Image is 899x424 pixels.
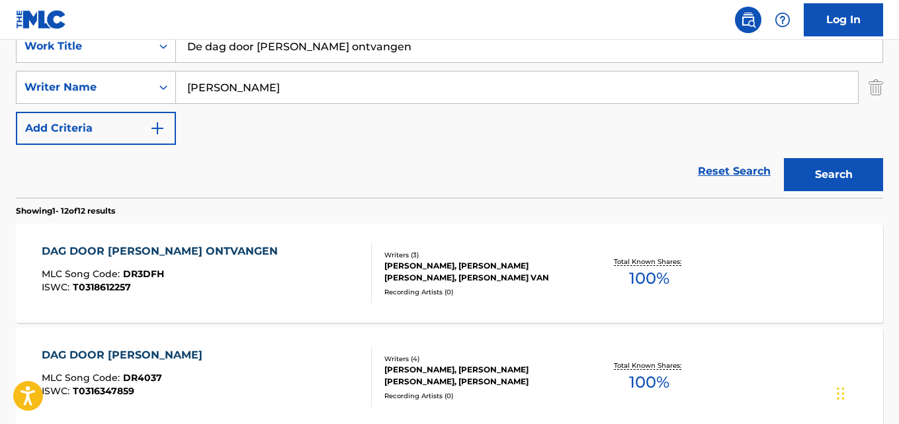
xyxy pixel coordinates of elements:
[42,243,284,259] div: DAG DOOR [PERSON_NAME] ONTVANGEN
[42,385,73,397] span: ISWC :
[16,112,176,145] button: Add Criteria
[735,7,761,33] a: Public Search
[629,267,669,290] span: 100 %
[614,360,685,370] p: Total Known Shares:
[384,391,578,401] div: Recording Artists ( 0 )
[869,71,883,104] img: Delete Criterion
[769,7,796,33] div: Help
[123,372,162,384] span: DR4037
[42,281,73,293] span: ISWC :
[833,360,899,424] iframe: Chat Widget
[384,260,578,284] div: [PERSON_NAME], [PERSON_NAME] [PERSON_NAME], [PERSON_NAME] VAN
[42,268,123,280] span: MLC Song Code :
[784,158,883,191] button: Search
[775,12,791,28] img: help
[24,79,144,95] div: Writer Name
[629,370,669,394] span: 100 %
[16,30,883,198] form: Search Form
[123,268,164,280] span: DR3DFH
[384,287,578,297] div: Recording Artists ( 0 )
[24,38,144,54] div: Work Title
[614,257,685,267] p: Total Known Shares:
[837,374,845,413] div: Drag
[16,205,115,217] p: Showing 1 - 12 of 12 results
[384,364,578,388] div: [PERSON_NAME], [PERSON_NAME] [PERSON_NAME], [PERSON_NAME]
[384,354,578,364] div: Writers ( 4 )
[73,385,134,397] span: T0316347859
[150,120,165,136] img: 9d2ae6d4665cec9f34b9.svg
[16,224,883,323] a: DAG DOOR [PERSON_NAME] ONTVANGENMLC Song Code:DR3DFHISWC:T0318612257Writers (3)[PERSON_NAME], [PE...
[73,281,131,293] span: T0318612257
[691,157,777,186] a: Reset Search
[740,12,756,28] img: search
[42,372,123,384] span: MLC Song Code :
[16,10,67,29] img: MLC Logo
[384,250,578,260] div: Writers ( 3 )
[804,3,883,36] a: Log In
[42,347,209,363] div: DAG DOOR [PERSON_NAME]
